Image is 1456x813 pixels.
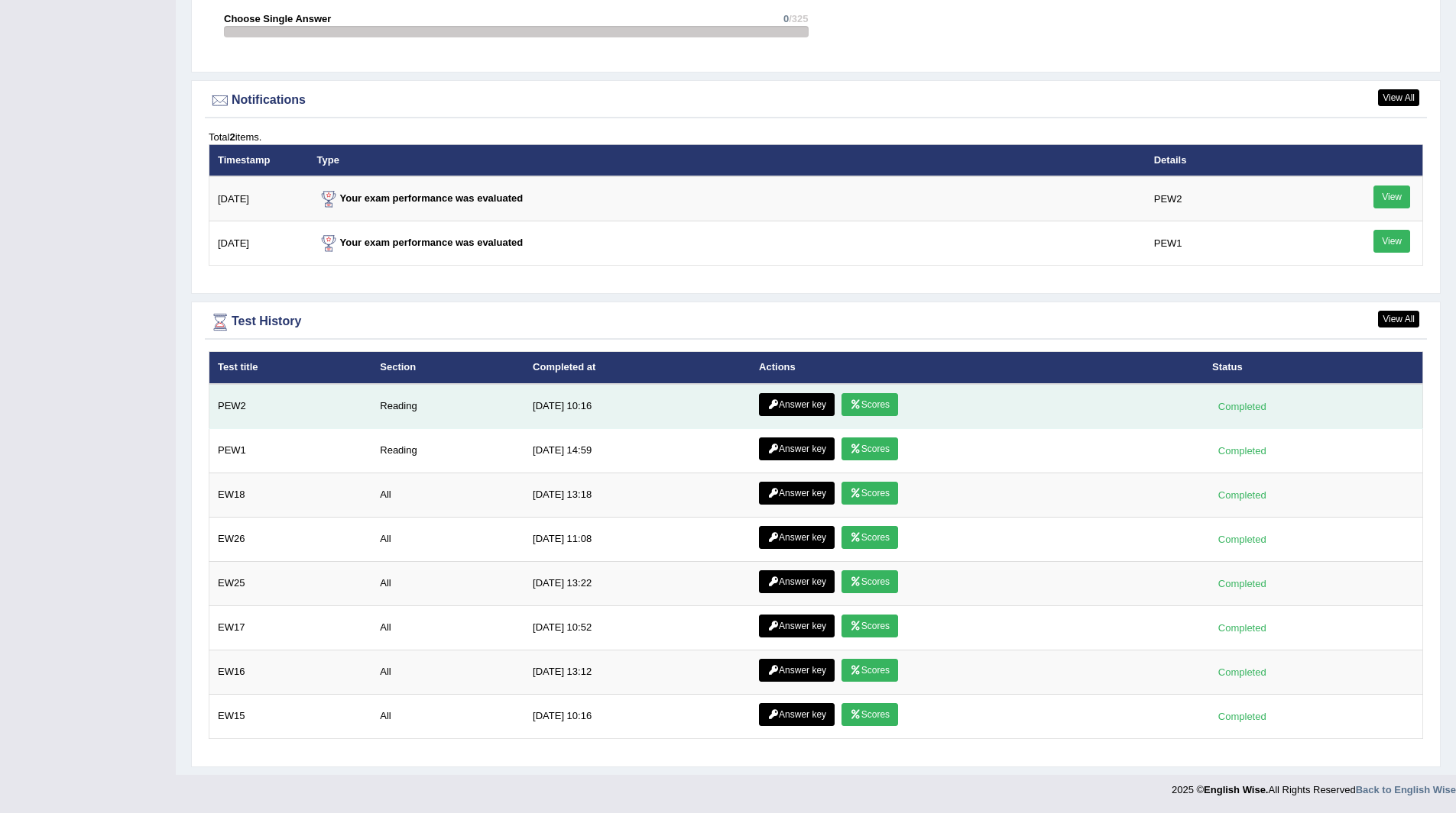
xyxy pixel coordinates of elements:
[371,517,524,561] td: All
[209,352,372,384] th: Test title
[371,473,524,517] td: All
[1356,784,1456,795] a: Back to English Wise
[1212,443,1272,459] div: Completed
[209,694,372,738] td: EW15
[209,428,372,473] td: PEW1
[759,659,835,682] a: Answer key
[209,605,372,650] td: EW17
[209,176,309,221] td: [DATE]
[789,13,808,24] span: /325
[841,659,898,682] a: Scores
[524,605,751,650] td: [DATE] 10:52
[759,570,835,593] a: Answer key
[1212,664,1272,680] div: Completed
[783,13,789,24] span: 0
[209,130,1423,144] div: Total items.
[841,703,898,726] a: Scores
[371,650,524,694] td: All
[1204,352,1422,384] th: Status
[209,517,372,561] td: EW26
[371,384,524,429] td: Reading
[209,561,372,605] td: EW25
[1204,784,1268,795] strong: English Wise.
[309,144,1146,176] th: Type
[209,384,372,429] td: PEW2
[841,482,898,505] a: Scores
[371,694,524,738] td: All
[209,311,1423,334] div: Test History
[524,473,751,517] td: [DATE] 13:18
[841,393,898,416] a: Scores
[209,89,1423,112] div: Notifications
[1146,221,1331,266] td: PEW1
[759,615,835,637] a: Answer key
[841,526,898,549] a: Scores
[209,650,372,694] td: EW16
[209,221,309,266] td: [DATE]
[759,703,835,726] a: Answer key
[1378,89,1419,106] a: View All
[524,352,751,384] th: Completed at
[1172,775,1456,797] div: 2025 © All Rights Reserved
[371,561,524,605] td: All
[524,384,751,429] td: [DATE] 10:16
[317,237,524,248] strong: Your exam performance was evaluated
[1212,576,1272,592] div: Completed
[759,393,835,416] a: Answer key
[1373,230,1410,253] a: View
[1146,176,1331,221] td: PEW2
[317,192,524,204] strong: Your exam performance was evaluated
[751,352,1204,384] th: Actions
[1212,398,1272,415] div: Completed
[524,561,751,605] td: [DATE] 13:22
[759,437,835,460] a: Answer key
[524,517,751,561] td: [DATE] 11:08
[1212,708,1272,724] div: Completed
[759,526,835,549] a: Answer key
[229,131,235,143] b: 2
[759,482,835,505] a: Answer key
[1146,144,1331,176] th: Details
[841,437,898,460] a: Scores
[209,473,372,517] td: EW18
[841,615,898,637] a: Scores
[1212,620,1272,636] div: Completed
[841,570,898,593] a: Scores
[1212,487,1272,503] div: Completed
[1212,531,1272,547] div: Completed
[524,694,751,738] td: [DATE] 10:16
[524,428,751,473] td: [DATE] 14:59
[224,13,331,24] strong: Choose Single Answer
[371,352,524,384] th: Section
[209,144,309,176] th: Timestamp
[1378,311,1419,327] a: View All
[524,650,751,694] td: [DATE] 13:12
[371,428,524,473] td: Reading
[371,605,524,650] td: All
[1373,186,1410,208] a: View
